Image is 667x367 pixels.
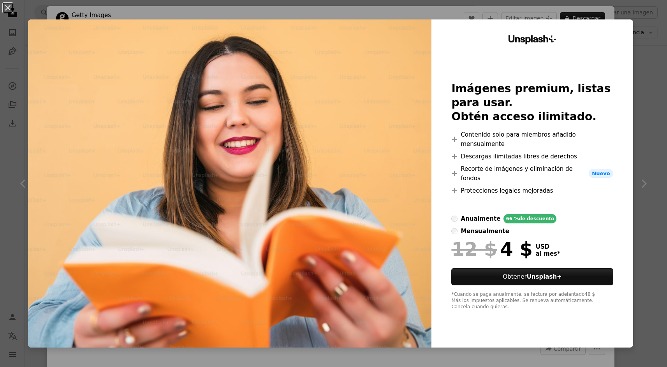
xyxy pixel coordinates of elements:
[451,239,497,259] span: 12 $
[536,243,560,250] span: USD
[451,228,458,234] input: mensualmente
[461,214,500,223] div: anualmente
[451,186,613,195] li: Protecciones legales mejoradas
[451,291,613,310] div: *Cuando se paga anualmente, se factura por adelantado 48 $ Más los impuestos aplicables. Se renue...
[503,214,556,223] div: 66 % de descuento
[451,268,613,285] button: ObtenerUnsplash+
[451,164,613,183] li: Recorte de imágenes y eliminación de fondos
[451,216,458,222] input: anualmente66 %de descuento
[451,82,613,124] h2: Imágenes premium, listas para usar. Obtén acceso ilimitado.
[451,239,532,259] div: 4 $
[536,250,560,257] span: al mes *
[461,227,509,236] div: mensualmente
[589,169,613,178] span: Nuevo
[451,130,613,149] li: Contenido solo para miembros añadido mensualmente
[451,152,613,161] li: Descargas ilimitadas libres de derechos
[527,273,562,280] strong: Unsplash+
